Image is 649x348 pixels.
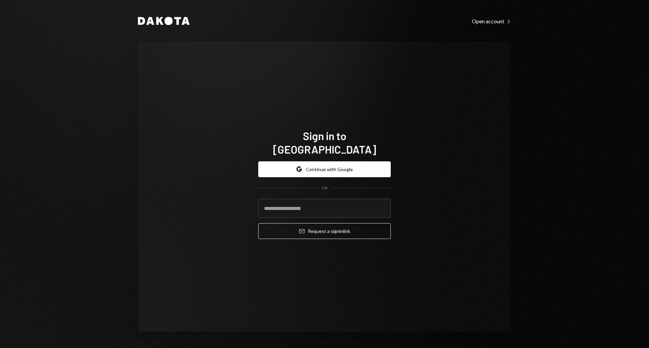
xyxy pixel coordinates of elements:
div: OR [322,185,328,191]
h1: Sign in to [GEOGRAPHIC_DATA] [258,129,391,156]
a: Open account [472,17,511,25]
button: Request a signinlink [258,223,391,239]
div: Open account [472,18,511,25]
button: Continue with Google [258,161,391,177]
